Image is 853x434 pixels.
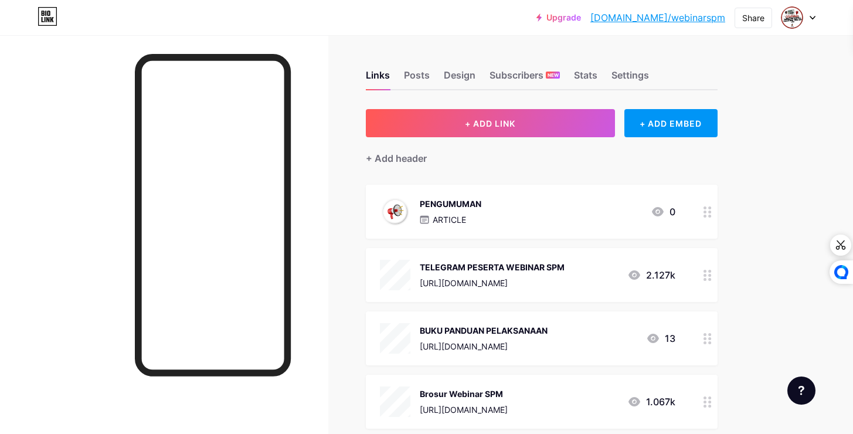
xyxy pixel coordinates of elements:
[420,261,565,273] div: TELEGRAM PESERTA WEBINAR SPM
[366,68,390,89] div: Links
[404,68,430,89] div: Posts
[548,72,559,79] span: NEW
[433,213,466,226] p: ARTICLE
[536,13,581,22] a: Upgrade
[366,151,427,165] div: + Add header
[646,331,675,345] div: 13
[420,198,481,210] div: PENGUMUMAN
[781,6,803,29] img: webinarspm
[590,11,725,25] a: [DOMAIN_NAME]/webinarspm
[420,404,508,416] div: [URL][DOMAIN_NAME]
[380,196,410,227] img: PENGUMUMAN
[420,324,548,337] div: BUKU PANDUAN PELAKSANAAN
[465,118,515,128] span: + ADD LINK
[742,12,764,24] div: Share
[420,340,548,352] div: [URL][DOMAIN_NAME]
[366,109,615,137] button: + ADD LINK
[651,205,675,219] div: 0
[627,395,675,409] div: 1.067k
[611,68,649,89] div: Settings
[444,68,475,89] div: Design
[490,68,560,89] div: Subscribers
[624,109,718,137] div: + ADD EMBED
[420,388,508,400] div: Brosur Webinar SPM
[574,68,597,89] div: Stats
[420,277,565,289] div: [URL][DOMAIN_NAME]
[627,268,675,282] div: 2.127k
